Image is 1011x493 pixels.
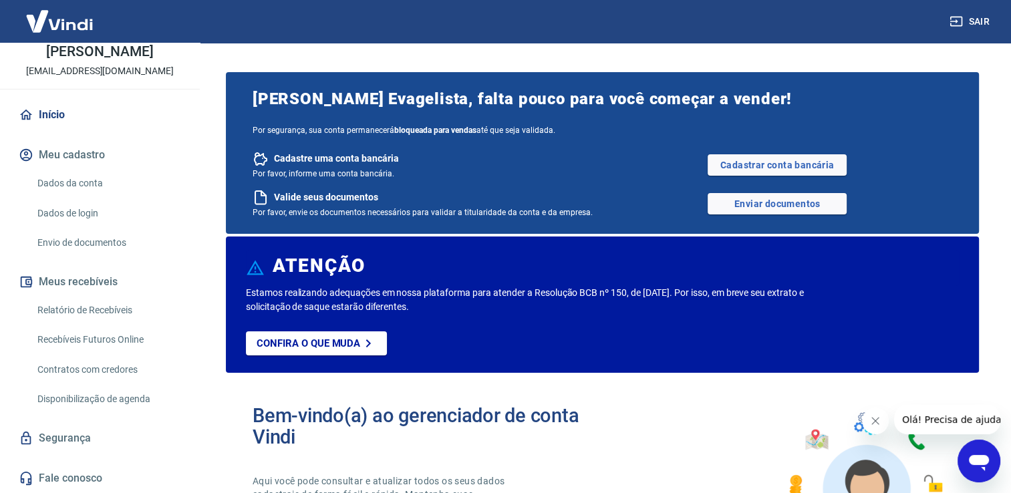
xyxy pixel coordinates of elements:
span: Por segurança, sua conta permanecerá até que seja validada. [253,126,952,135]
a: Dados da conta [32,170,184,197]
a: Enviar documentos [708,193,847,214]
a: Fale conosco [16,464,184,493]
a: Cadastrar conta bancária [708,154,847,176]
b: bloqueada para vendas [394,126,476,135]
button: Meu cadastro [16,140,184,170]
img: Vindi [16,1,103,41]
span: [PERSON_NAME] Evagelista, falta pouco para você começar a vender! [253,88,952,110]
h6: ATENÇÃO [273,259,366,273]
iframe: Mensagem da empresa [894,405,1000,434]
p: [PERSON_NAME] [46,45,153,59]
h2: Bem-vindo(a) ao gerenciador de conta Vindi [253,405,603,448]
a: Recebíveis Futuros Online [32,326,184,353]
iframe: Botão para abrir a janela de mensagens [958,440,1000,482]
a: Confira o que muda [246,331,387,355]
span: Cadastre uma conta bancária [274,152,399,165]
a: Início [16,100,184,130]
a: Segurança [16,424,184,453]
p: [EMAIL_ADDRESS][DOMAIN_NAME] [26,64,174,78]
span: Valide seus documentos [274,191,378,204]
span: Olá! Precisa de ajuda? [8,9,112,20]
button: Sair [947,9,995,34]
iframe: Fechar mensagem [862,407,889,434]
a: Contratos com credores [32,356,184,383]
p: Confira o que muda [257,337,360,349]
a: Relatório de Recebíveis [32,297,184,324]
a: Disponibilização de agenda [32,385,184,413]
span: Por favor, informe uma conta bancária. [253,169,394,178]
a: Envio de documentos [32,229,184,257]
a: Dados de login [32,200,184,227]
button: Meus recebíveis [16,267,184,297]
p: Estamos realizando adequações em nossa plataforma para atender a Resolução BCB nº 150, de [DATE].... [246,286,817,314]
span: Por favor, envie os documentos necessários para validar a titularidade da conta e da empresa. [253,208,593,217]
